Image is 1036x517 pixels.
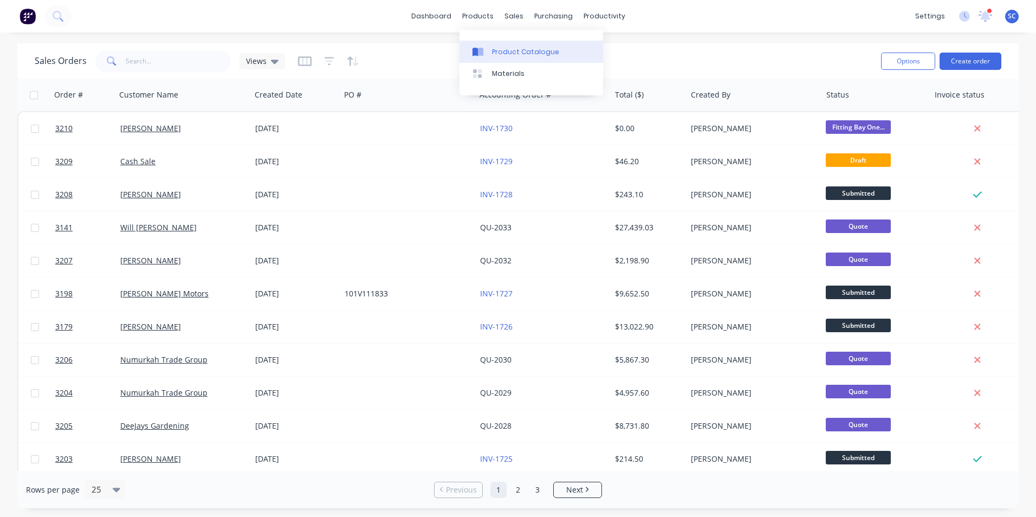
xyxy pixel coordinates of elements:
[529,482,546,498] a: Page 3
[881,53,935,70] button: Options
[55,288,73,299] span: 3198
[120,387,208,398] a: Numurkah Trade Group
[529,8,578,24] div: purchasing
[255,421,336,431] div: [DATE]
[691,321,811,332] div: [PERSON_NAME]
[120,454,181,464] a: [PERSON_NAME]
[480,387,511,398] a: QU-2029
[578,8,631,24] div: productivity
[615,354,679,365] div: $5,867.30
[55,145,120,178] a: 3209
[35,56,87,66] h1: Sales Orders
[510,482,526,498] a: Page 2
[691,123,811,134] div: [PERSON_NAME]
[55,189,73,200] span: 3208
[826,120,891,134] span: Fitting Bay One...
[691,354,811,365] div: [PERSON_NAME]
[255,255,336,266] div: [DATE]
[55,344,120,376] a: 3206
[826,418,891,431] span: Quote
[430,482,606,498] ul: Pagination
[826,385,891,398] span: Quote
[691,222,811,233] div: [PERSON_NAME]
[54,89,83,100] div: Order #
[615,255,679,266] div: $2,198.90
[691,189,811,200] div: [PERSON_NAME]
[826,286,891,299] span: Submitted
[446,484,477,495] span: Previous
[119,89,178,100] div: Customer Name
[691,421,811,431] div: [PERSON_NAME]
[120,123,181,133] a: [PERSON_NAME]
[615,156,679,167] div: $46.20
[255,387,336,398] div: [DATE]
[457,8,499,24] div: products
[480,288,513,299] a: INV-1727
[120,222,197,232] a: Will [PERSON_NAME]
[255,354,336,365] div: [DATE]
[246,55,267,67] span: Views
[691,156,811,167] div: [PERSON_NAME]
[55,178,120,211] a: 3208
[120,255,181,266] a: [PERSON_NAME]
[566,484,583,495] span: Next
[20,8,36,24] img: Factory
[490,482,507,498] a: Page 1 is your current page
[255,288,336,299] div: [DATE]
[55,311,120,343] a: 3179
[26,484,80,495] span: Rows per page
[615,321,679,332] div: $13,022.90
[55,410,120,442] a: 3205
[120,321,181,332] a: [PERSON_NAME]
[55,156,73,167] span: 3209
[826,153,891,167] span: Draft
[826,451,891,464] span: Submitted
[55,123,73,134] span: 3210
[615,89,644,100] div: Total ($)
[255,454,336,464] div: [DATE]
[255,189,336,200] div: [DATE]
[120,288,209,299] a: [PERSON_NAME] Motors
[480,454,513,464] a: INV-1725
[459,41,603,62] a: Product Catalogue
[910,8,950,24] div: settings
[691,387,811,398] div: [PERSON_NAME]
[480,222,511,232] a: QU-2033
[691,89,730,100] div: Created By
[615,189,679,200] div: $243.10
[691,255,811,266] div: [PERSON_NAME]
[492,69,525,79] div: Materials
[55,211,120,244] a: 3141
[1008,11,1016,21] span: SC
[826,89,849,100] div: Status
[255,89,302,100] div: Created Date
[255,156,336,167] div: [DATE]
[255,123,336,134] div: [DATE]
[554,484,601,495] a: Next page
[435,484,482,495] a: Previous page
[55,112,120,145] a: 3210
[615,387,679,398] div: $4,957.60
[55,222,73,233] span: 3141
[615,123,679,134] div: $0.00
[120,354,208,365] a: Numurkah Trade Group
[55,443,120,475] a: 3203
[480,189,513,199] a: INV-1728
[55,244,120,277] a: 3207
[55,321,73,332] span: 3179
[615,421,679,431] div: $8,731.80
[120,421,189,431] a: DeeJays Gardening
[55,387,73,398] span: 3204
[55,277,120,310] a: 3198
[255,222,336,233] div: [DATE]
[499,8,529,24] div: sales
[480,421,511,431] a: QU-2028
[492,47,559,57] div: Product Catalogue
[615,222,679,233] div: $27,439.03
[826,219,891,233] span: Quote
[406,8,457,24] a: dashboard
[826,186,891,200] span: Submitted
[935,89,985,100] div: Invoice status
[480,321,513,332] a: INV-1726
[344,89,361,100] div: PO #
